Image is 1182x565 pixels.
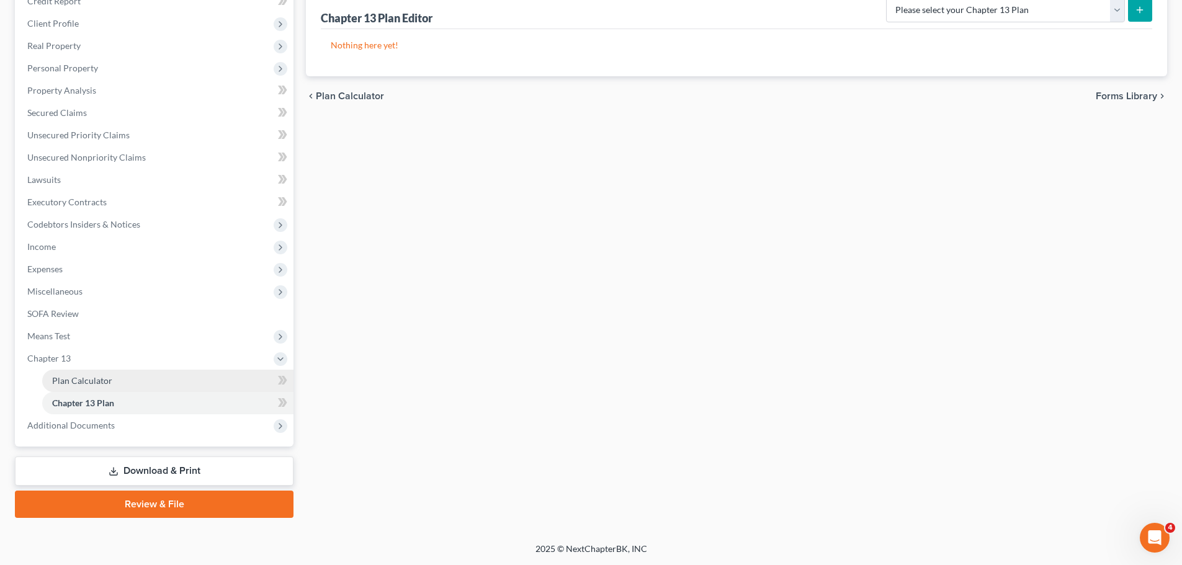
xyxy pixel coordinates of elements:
span: Lawsuits [27,174,61,185]
span: Chapter 13 Plan [52,398,114,408]
span: Expenses [27,264,63,274]
span: Means Test [27,331,70,341]
p: Nothing here yet! [331,39,1142,51]
a: Lawsuits [17,169,293,191]
a: Plan Calculator [42,370,293,392]
span: Additional Documents [27,420,115,430]
span: 4 [1165,523,1175,533]
a: Review & File [15,491,293,518]
a: SOFA Review [17,303,293,325]
i: chevron_left [306,91,316,101]
span: Executory Contracts [27,197,107,207]
div: 2025 © NextChapterBK, INC [238,543,945,565]
span: SOFA Review [27,308,79,319]
span: Real Property [27,40,81,51]
span: Plan Calculator [52,375,112,386]
span: Property Analysis [27,85,96,96]
span: Codebtors Insiders & Notices [27,219,140,229]
span: Chapter 13 [27,353,71,363]
span: Plan Calculator [316,91,384,101]
span: Secured Claims [27,107,87,118]
a: Download & Print [15,456,293,486]
a: Unsecured Priority Claims [17,124,293,146]
a: Chapter 13 Plan [42,392,293,414]
iframe: Intercom live chat [1140,523,1170,553]
button: Forms Library chevron_right [1096,91,1167,101]
div: Chapter 13 Plan Editor [321,11,432,25]
i: chevron_right [1157,91,1167,101]
a: Unsecured Nonpriority Claims [17,146,293,169]
a: Secured Claims [17,102,293,124]
a: Property Analysis [17,79,293,102]
a: Executory Contracts [17,191,293,213]
span: Unsecured Priority Claims [27,130,130,140]
span: Income [27,241,56,252]
span: Unsecured Nonpriority Claims [27,152,146,162]
span: Miscellaneous [27,286,83,296]
span: Forms Library [1096,91,1157,101]
button: chevron_left Plan Calculator [306,91,384,101]
span: Personal Property [27,63,98,73]
span: Client Profile [27,18,79,29]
